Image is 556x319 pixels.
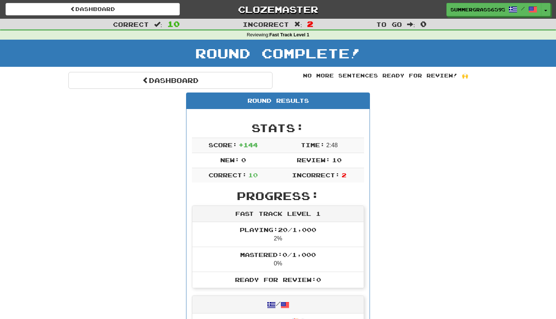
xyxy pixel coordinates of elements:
span: : [407,21,415,28]
span: 2 [342,171,346,178]
li: 2% [192,222,364,247]
span: Correct [113,21,149,28]
span: SummerGrass6595 [450,6,505,13]
span: Mastered: 0 / 1,000 [240,251,316,258]
span: : [294,21,302,28]
div: No more sentences ready for review! 🙌 [284,72,488,79]
span: Time: [301,141,325,148]
span: To go [376,21,402,28]
span: 10 [248,171,258,178]
h2: Stats: [192,122,364,134]
span: 10 [167,19,180,28]
span: Review: [297,156,330,163]
a: SummerGrass6595 / [446,3,541,16]
div: / [192,296,364,313]
strong: Fast Track Level 1 [270,32,310,37]
a: Dashboard [68,72,272,89]
a: Clozemaster [191,3,365,16]
li: 0% [192,247,364,272]
span: : [154,21,162,28]
span: Playing: 20 / 1,000 [240,226,316,233]
span: 0 [420,19,427,28]
span: / [521,6,525,11]
span: Ready for Review: 0 [235,276,321,283]
span: Incorrect [243,21,289,28]
div: Round Results [186,93,370,109]
span: New: [220,156,239,163]
span: Score: [208,141,237,148]
span: 2 : 48 [326,142,338,148]
h1: Round Complete! [3,46,553,61]
div: Fast Track Level 1 [192,206,364,222]
span: Correct: [208,171,247,178]
span: + 144 [239,141,258,148]
a: Dashboard [6,3,180,15]
h2: Progress: [192,190,364,202]
span: 0 [241,156,246,163]
span: 2 [307,19,313,28]
span: 10 [332,156,342,163]
span: Incorrect: [292,171,340,178]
